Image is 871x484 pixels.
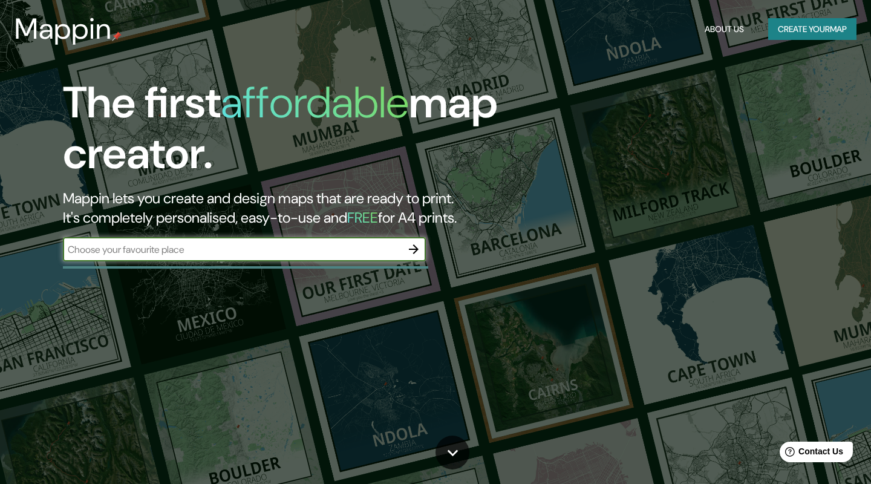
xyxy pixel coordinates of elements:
input: Choose your favourite place [63,243,402,257]
h3: Mappin [15,12,112,46]
iframe: Help widget launcher [763,437,858,471]
button: About Us [700,18,749,41]
h1: affordable [221,74,409,131]
h5: FREE [347,208,378,227]
h1: The first map creator. [63,77,498,189]
button: Create yourmap [768,18,856,41]
h2: Mappin lets you create and design maps that are ready to print. It's completely personalised, eas... [63,189,498,227]
img: mappin-pin [112,31,122,41]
